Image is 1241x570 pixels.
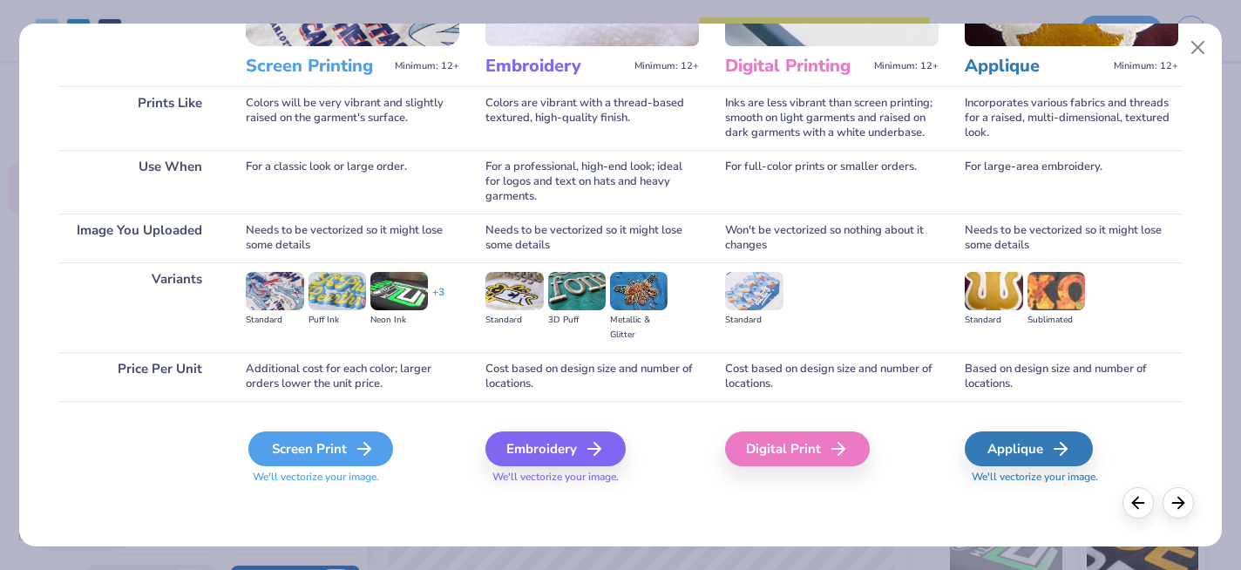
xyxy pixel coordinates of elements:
[58,214,220,262] div: Image You Uploaded
[370,272,428,310] img: Neon Ink
[395,60,459,72] span: Minimum: 12+
[725,352,939,401] div: Cost based on design size and number of locations.
[965,55,1107,78] h3: Applique
[965,86,1178,150] div: Incorporates various fabrics and threads for a raised, multi-dimensional, textured look.
[485,86,699,150] div: Colors are vibrant with a thread-based textured, high-quality finish.
[965,470,1178,485] span: We'll vectorize your image.
[485,150,699,214] div: For a professional, high-end look; ideal for logos and text on hats and heavy garments.
[309,272,366,310] img: Puff Ink
[725,150,939,214] div: For full-color prints or smaller orders.
[370,313,428,328] div: Neon Ink
[610,313,668,343] div: Metallic & Glitter
[965,214,1178,262] div: Needs to be vectorized so it might lose some details
[1027,313,1085,328] div: Sublimated
[246,55,388,78] h3: Screen Printing
[432,285,444,315] div: + 3
[965,431,1093,466] div: Applique
[610,272,668,310] img: Metallic & Glitter
[548,272,606,310] img: 3D Puff
[309,313,366,328] div: Puff Ink
[1114,60,1178,72] span: Minimum: 12+
[1027,272,1085,310] img: Sublimated
[485,214,699,262] div: Needs to be vectorized so it might lose some details
[485,431,626,466] div: Embroidery
[634,60,699,72] span: Minimum: 12+
[58,262,220,352] div: Variants
[725,86,939,150] div: Inks are less vibrant than screen printing; smooth on light garments and raised on dark garments ...
[246,470,459,485] span: We'll vectorize your image.
[246,272,303,310] img: Standard
[965,352,1178,401] div: Based on design size and number of locations.
[1181,31,1214,64] button: Close
[246,214,459,262] div: Needs to be vectorized so it might lose some details
[725,272,783,310] img: Standard
[58,86,220,150] div: Prints Like
[965,150,1178,214] div: For large-area embroidery.
[58,352,220,401] div: Price Per Unit
[485,352,699,401] div: Cost based on design size and number of locations.
[246,352,459,401] div: Additional cost for each color; larger orders lower the unit price.
[965,272,1022,310] img: Standard
[874,60,939,72] span: Minimum: 12+
[485,313,543,328] div: Standard
[248,431,393,466] div: Screen Print
[965,313,1022,328] div: Standard
[485,55,627,78] h3: Embroidery
[246,150,459,214] div: For a classic look or large order.
[725,55,867,78] h3: Digital Printing
[548,313,606,328] div: 3D Puff
[246,313,303,328] div: Standard
[485,470,699,485] span: We'll vectorize your image.
[725,431,870,466] div: Digital Print
[246,86,459,150] div: Colors will be very vibrant and slightly raised on the garment's surface.
[725,313,783,328] div: Standard
[58,150,220,214] div: Use When
[485,272,543,310] img: Standard
[725,214,939,262] div: Won't be vectorized so nothing about it changes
